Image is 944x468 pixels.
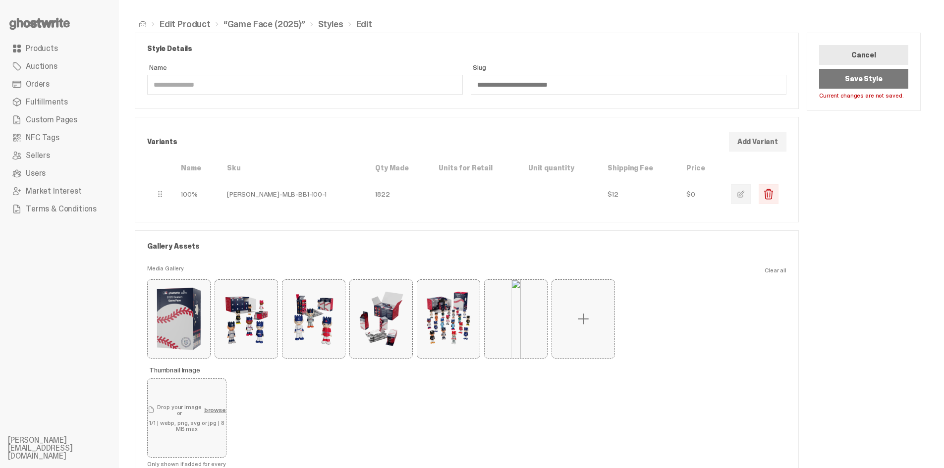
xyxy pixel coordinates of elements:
[26,152,50,159] span: Sellers
[148,404,226,416] span: Drop your image or
[26,80,50,88] span: Orders
[678,178,723,210] td: $0
[147,264,184,272] span: Media Gallery
[471,75,786,95] input: Slug
[26,98,68,106] span: Fulfillments
[148,420,226,432] span: 1/1 | webp, png, svg or jpg | 8 MB max
[26,169,46,177] span: Users
[219,178,367,210] td: [PERSON_NAME]-MLB-BB1-100-1
[26,45,58,52] span: Products
[819,69,908,89] button: Save Style
[318,20,343,29] a: Styles
[26,134,59,142] span: NFC Tags
[819,93,908,99] label: Current changes are not saved.
[26,62,57,70] span: Auctions
[149,64,463,71] span: Name
[8,57,111,75] a: Auctions
[8,200,111,218] a: Terms & Conditions
[431,158,520,178] th: Units for Retail
[26,205,97,213] span: Terms & Conditions
[600,158,678,178] th: Shipping Fee
[729,132,786,152] button: Add Variant
[219,158,367,178] th: Sku
[367,158,431,178] th: Qty Made
[173,158,219,178] th: Name
[223,20,305,29] a: “Game Face (2025)”
[149,366,226,373] span: Thumbnail Image
[26,187,82,195] span: Market Interest
[520,158,600,178] th: Unit quantity
[765,264,786,276] button: Clear all
[204,407,226,413] span: browse
[8,182,111,200] a: Market Interest
[8,436,127,460] li: [PERSON_NAME][EMAIL_ADDRESS][DOMAIN_NAME]
[819,45,908,65] button: Cancel
[473,64,786,71] span: Slug
[8,93,111,111] a: Fulfillments
[8,111,111,129] a: Custom Pages
[8,147,111,164] a: Sellers
[147,45,786,58] p: Style Details
[343,20,372,29] li: Edit
[8,75,111,93] a: Orders
[147,138,729,145] p: Variants
[8,164,111,182] a: Users
[147,75,463,95] input: Name
[367,178,431,210] td: 1822
[678,158,723,178] th: Price
[600,178,678,210] td: $12
[147,243,786,256] p: Gallery Assets
[8,40,111,57] a: Products
[160,20,211,29] a: Edit Product
[8,129,111,147] a: NFC Tags
[173,178,219,210] td: 100%
[26,116,77,124] span: Custom Pages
